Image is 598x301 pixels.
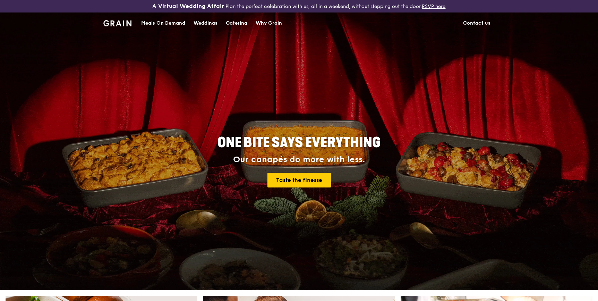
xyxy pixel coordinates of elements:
[194,13,217,34] div: Weddings
[226,13,247,34] div: Catering
[256,13,282,34] div: Why Grain
[217,134,381,151] span: ONE BITE SAYS EVERYTHING
[100,3,498,10] div: Plan the perfect celebration with us, all in a weekend, without stepping out the door.
[152,3,224,10] h3: A Virtual Wedding Affair
[189,13,222,34] a: Weddings
[267,173,331,187] a: Taste the finesse
[459,13,495,34] a: Contact us
[103,20,131,26] img: Grain
[251,13,286,34] a: Why Grain
[103,12,131,33] a: GrainGrain
[174,155,424,165] div: Our canapés do more with less.
[422,3,445,9] a: RSVP here
[141,13,185,34] div: Meals On Demand
[222,13,251,34] a: Catering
